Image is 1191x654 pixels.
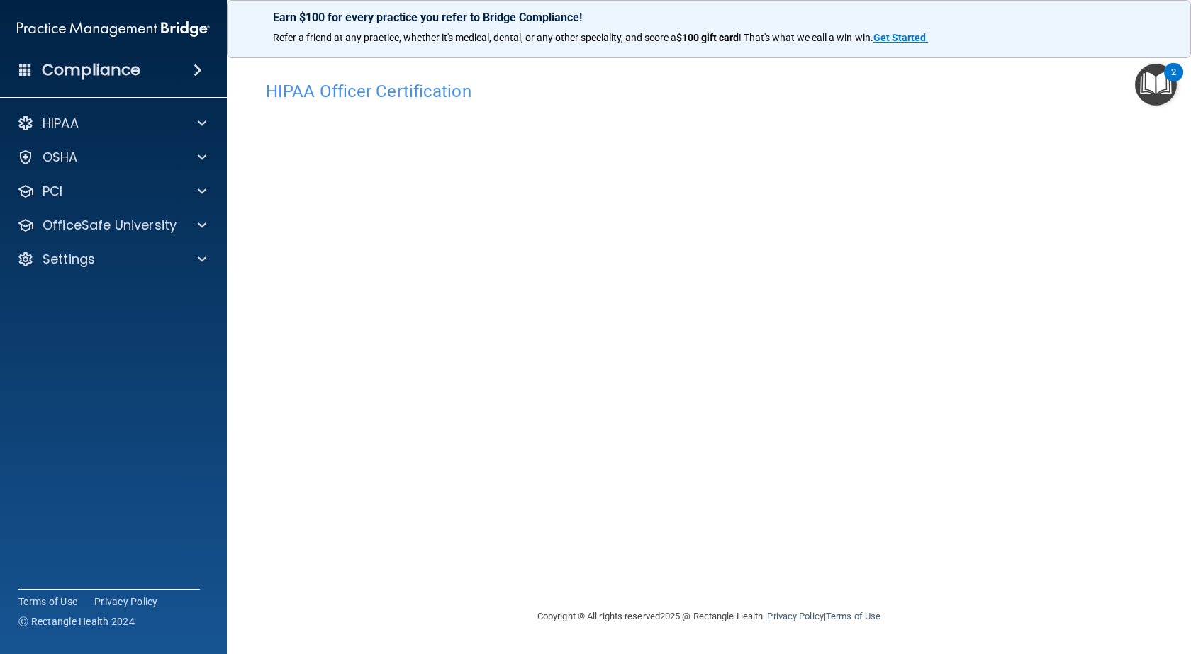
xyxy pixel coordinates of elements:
[43,217,177,234] p: OfficeSafe University
[17,217,206,234] a: OfficeSafe University
[94,594,158,609] a: Privacy Policy
[43,115,79,132] p: HIPAA
[43,251,95,268] p: Settings
[1171,72,1176,91] div: 2
[18,614,135,628] span: Ⓒ Rectangle Health 2024
[17,149,206,166] a: OSHA
[17,183,206,200] a: PCI
[450,594,968,639] div: Copyright © All rights reserved 2025 @ Rectangle Health | |
[826,611,880,621] a: Terms of Use
[1135,64,1177,106] button: Open Resource Center, 2 new notifications
[273,32,676,43] span: Refer a friend at any practice, whether it's medical, dental, or any other speciality, and score a
[739,32,873,43] span: ! That's what we call a win-win.
[17,15,210,43] img: PMB logo
[266,108,1152,569] iframe: hipaa-training
[17,251,206,268] a: Settings
[676,32,739,43] strong: $100 gift card
[43,149,78,166] p: OSHA
[873,32,928,43] a: Get Started
[767,611,823,621] a: Privacy Policy
[18,594,77,609] a: Terms of Use
[42,60,140,80] h4: Compliance
[17,115,206,132] a: HIPAA
[273,11,1145,24] p: Earn $100 for every practice you refer to Bridge Compliance!
[873,32,926,43] strong: Get Started
[43,183,62,200] p: PCI
[266,82,1152,101] h4: HIPAA Officer Certification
